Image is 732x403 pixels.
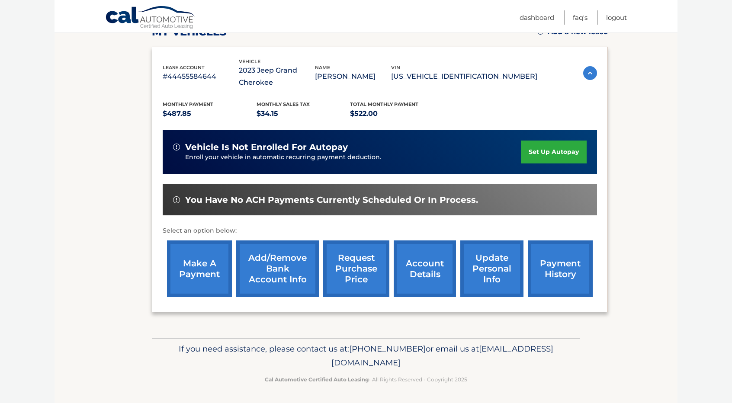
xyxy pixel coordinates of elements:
[460,240,523,297] a: update personal info
[265,376,369,383] strong: Cal Automotive Certified Auto Leasing
[236,240,319,297] a: Add/Remove bank account info
[163,108,257,120] p: $487.85
[157,342,575,370] p: If you need assistance, please contact us at: or email us at
[257,101,310,107] span: Monthly sales Tax
[349,344,426,354] span: [PHONE_NUMBER]
[239,58,260,64] span: vehicle
[521,141,587,163] a: set up autopay
[350,101,418,107] span: Total Monthly Payment
[163,64,205,70] span: lease account
[185,195,478,205] span: You have no ACH payments currently scheduled or in process.
[323,240,389,297] a: request purchase price
[350,108,444,120] p: $522.00
[520,10,554,25] a: Dashboard
[163,226,597,236] p: Select an option below:
[315,64,330,70] span: name
[583,66,597,80] img: accordion-active.svg
[331,344,553,368] span: [EMAIL_ADDRESS][DOMAIN_NAME]
[606,10,627,25] a: Logout
[573,10,588,25] a: FAQ's
[157,375,575,384] p: - All Rights Reserved - Copyright 2025
[185,153,521,162] p: Enroll your vehicle in automatic recurring payment deduction.
[391,70,537,83] p: [US_VEHICLE_IDENTIFICATION_NUMBER]
[315,70,391,83] p: [PERSON_NAME]
[163,70,239,83] p: #44455584644
[394,240,456,297] a: account details
[173,196,180,203] img: alert-white.svg
[163,101,213,107] span: Monthly Payment
[528,240,593,297] a: payment history
[239,64,315,89] p: 2023 Jeep Grand Cherokee
[105,6,196,31] a: Cal Automotive
[257,108,350,120] p: $34.15
[391,64,400,70] span: vin
[173,144,180,150] img: alert-white.svg
[167,240,232,297] a: make a payment
[185,142,348,153] span: vehicle is not enrolled for autopay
